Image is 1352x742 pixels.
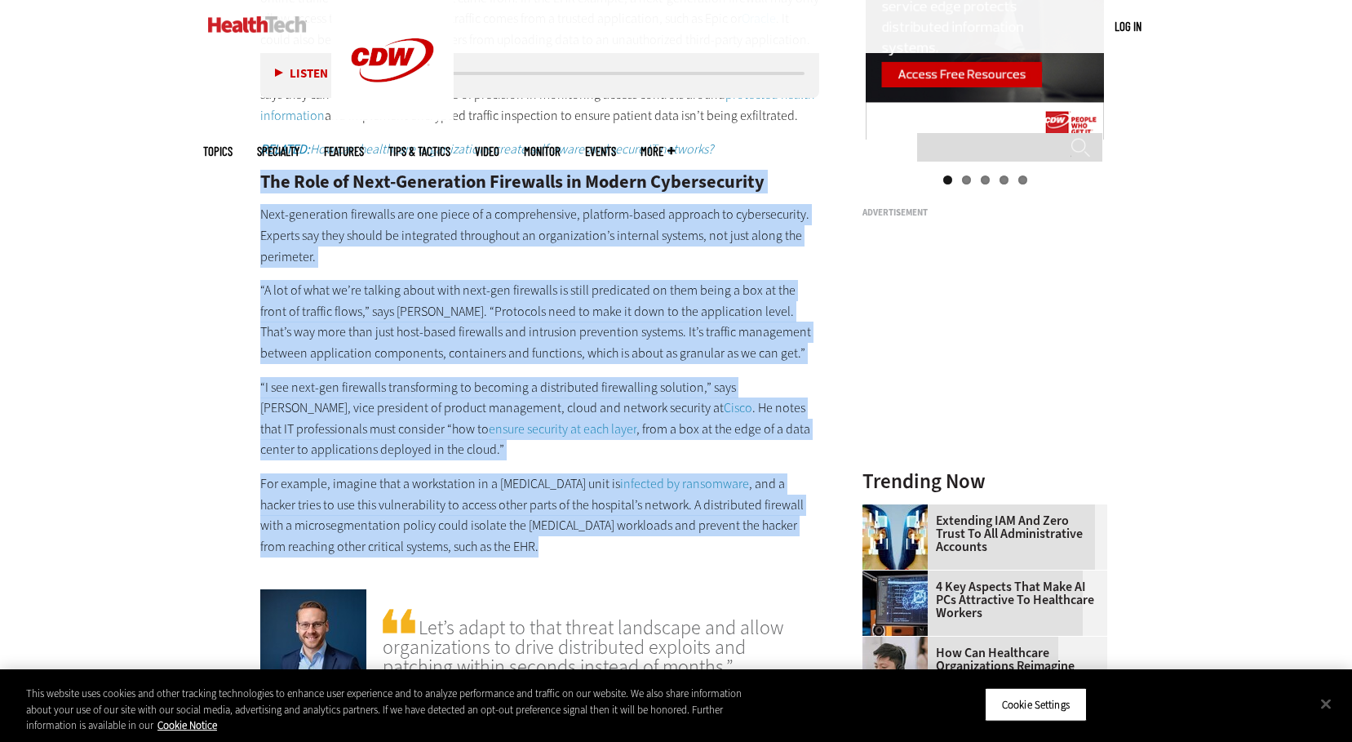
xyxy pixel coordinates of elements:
[489,420,636,438] a: ensure security at each layer
[260,173,820,191] h2: The Role of Next-Generation Firewalls in Modern Cybersecurity
[260,140,713,158] a: RELATED:How can healthcare organizations create self-aware and secure IT networks?
[260,204,820,267] p: Next-generation firewalls are one piece of a comprehensive, platform-based approach to cybersecur...
[862,208,1107,217] h3: Advertisement
[985,687,1087,722] button: Cookie Settings
[862,514,1097,553] a: Extending IAM and Zero Trust to All Administrative Accounts
[862,504,928,570] img: abstract image of woman with pixelated face
[1018,176,1027,184] a: 5
[260,589,366,695] img: Rick Miles
[724,399,752,416] a: Cisco
[157,718,217,732] a: More information about your privacy
[862,504,936,518] a: abstract image of woman with pixelated face
[943,176,952,184] a: 1
[260,377,820,460] p: “I see next-gen firewalls transforming to becoming a distributed firewalling solution,” says [PER...
[524,145,561,158] a: MonITor
[620,475,749,492] a: infected by ransomware
[962,176,971,184] a: 2
[1115,19,1141,33] a: Log in
[260,473,820,557] p: For example, imagine that a workstation in a [MEDICAL_DATA] unit is , and a hacker tries to use t...
[1115,18,1141,35] div: User menu
[26,686,743,734] div: This website uses cookies and other tracking technologies to enhance user experience and to analy...
[203,145,233,158] span: Topics
[388,145,450,158] a: Tips & Tactics
[862,580,1097,620] a: 4 Key Aspects That Make AI PCs Attractive to Healthcare Workers
[324,145,364,158] a: Features
[862,637,936,650] a: Healthcare contact center
[862,471,1107,491] h3: Trending Now
[641,145,675,158] span: More
[1308,686,1344,722] button: Close
[257,145,299,158] span: Specialty
[862,571,928,636] img: Desktop monitor with brain AI concept
[383,606,819,677] span: Let’s adapt to that threat landscape and allow organizations to drive distributed exploits and pa...
[862,571,936,584] a: Desktop monitor with brain AI concept
[260,140,713,158] em: How can healthcare organizations create self-aware and secure IT networks?
[981,176,990,184] a: 3
[208,16,307,33] img: Home
[260,280,820,363] p: “A lot of what we’re talking about with next-gen firewalls is still predicated on them being a bo...
[1000,176,1008,184] a: 4
[862,224,1107,428] iframe: advertisement
[331,108,454,125] a: CDW
[585,145,616,158] a: Events
[862,646,1097,686] a: How Can Healthcare Organizations Reimagine Their Contact Centers?
[475,145,499,158] a: Video
[862,637,928,702] img: Healthcare contact center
